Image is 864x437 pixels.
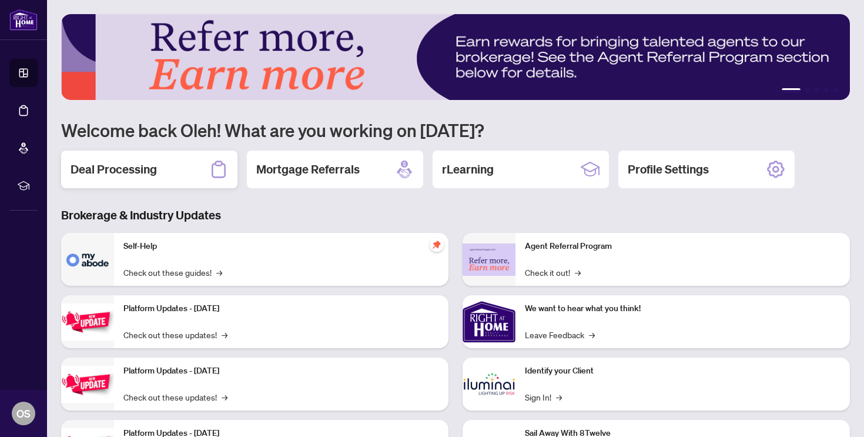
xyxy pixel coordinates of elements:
[815,88,819,93] button: 3
[222,328,227,341] span: →
[463,243,515,276] img: Agent Referral Program
[589,328,595,341] span: →
[833,88,838,93] button: 5
[61,207,850,223] h3: Brokerage & Industry Updates
[123,266,222,279] a: Check out these guides!→
[216,266,222,279] span: →
[430,238,444,252] span: pushpin
[575,266,581,279] span: →
[222,391,227,403] span: →
[442,161,494,178] h2: rLearning
[556,391,562,403] span: →
[817,396,852,431] button: Open asap
[628,161,709,178] h2: Profile Settings
[525,302,840,315] p: We want to hear what you think!
[123,391,227,403] a: Check out these updates!→
[525,365,840,378] p: Identify your Client
[61,119,850,141] h1: Welcome back Oleh! What are you working on [DATE]?
[782,88,801,93] button: 1
[463,295,515,348] img: We want to hear what you think!
[71,161,157,178] h2: Deal Processing
[824,88,829,93] button: 4
[61,303,114,341] img: Platform Updates - July 21, 2025
[525,240,840,253] p: Agent Referral Program
[525,391,562,403] a: Sign In!→
[123,328,227,341] a: Check out these updates!→
[16,405,31,422] span: OS
[123,302,439,315] p: Platform Updates - [DATE]
[805,88,810,93] button: 2
[123,240,439,253] p: Self-Help
[463,358,515,411] img: Identify your Client
[61,366,114,403] img: Platform Updates - July 8, 2025
[61,14,850,100] img: Slide 0
[256,161,360,178] h2: Mortgage Referrals
[525,328,595,341] a: Leave Feedback→
[525,266,581,279] a: Check it out!→
[9,9,38,31] img: logo
[123,365,439,378] p: Platform Updates - [DATE]
[61,233,114,286] img: Self-Help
